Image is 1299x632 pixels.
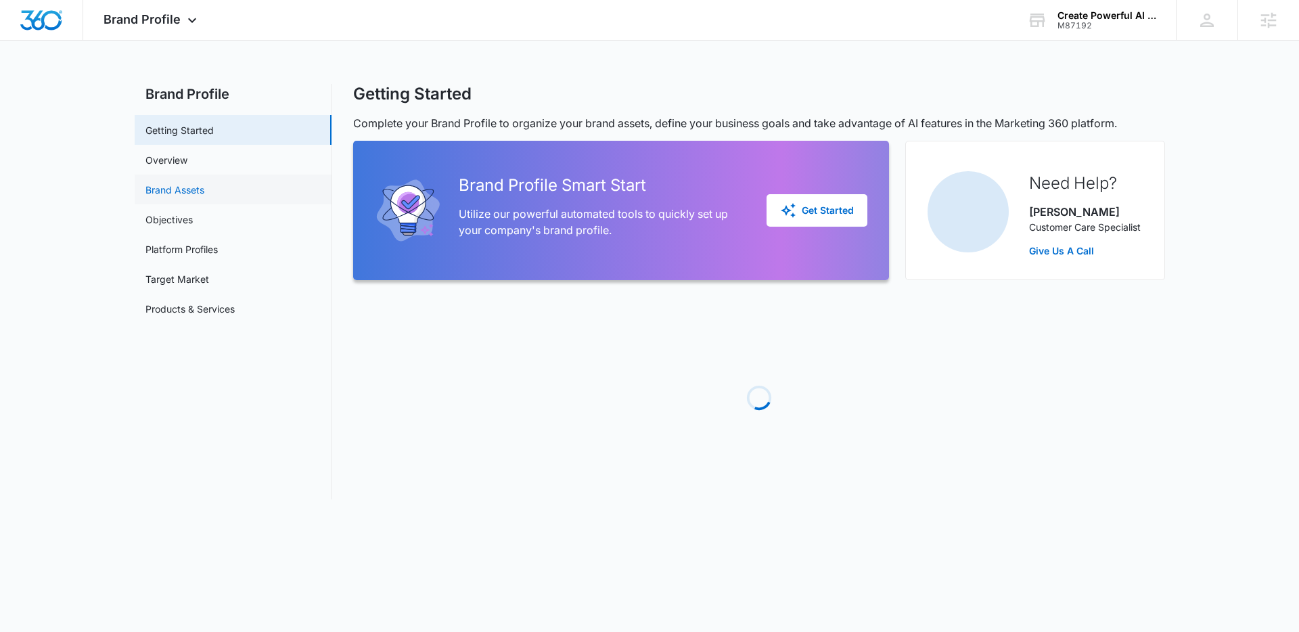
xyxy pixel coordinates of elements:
h2: Brand Profile [135,84,332,104]
a: Products & Services [145,302,235,316]
a: Getting Started [145,123,214,137]
span: Brand Profile [104,12,181,26]
img: Nathan Hoover [928,171,1009,252]
div: account id [1057,21,1156,30]
p: Complete your Brand Profile to organize your brand assets, define your business goals and take ad... [353,115,1165,131]
button: Get Started [767,194,867,227]
p: Utilize our powerful automated tools to quickly set up your company's brand profile. [459,206,745,238]
a: Give Us A Call [1029,244,1141,258]
a: Platform Profiles [145,242,218,256]
h2: Brand Profile Smart Start [459,173,745,198]
h1: Getting Started [353,84,472,104]
div: account name [1057,10,1156,21]
a: Objectives [145,212,193,227]
h2: Need Help? [1029,171,1141,196]
p: [PERSON_NAME] [1029,204,1141,220]
a: Brand Assets [145,183,204,197]
div: Get Started [780,202,854,219]
a: Target Market [145,272,209,286]
a: Overview [145,153,187,167]
p: Customer Care Specialist [1029,220,1141,234]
